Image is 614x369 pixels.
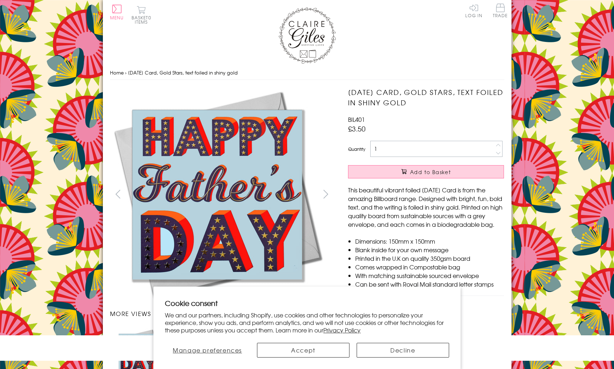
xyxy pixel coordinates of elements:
[355,254,504,263] li: Printed in the U.K on quality 350gsm board
[128,69,238,76] span: [DATE] Card, Gold Stars, text foiled in shiny gold
[348,115,365,124] span: BIL401
[355,245,504,254] li: Blank inside for your own message
[348,87,504,108] h1: [DATE] Card, Gold Stars, text foiled in shiny gold
[173,346,242,354] span: Manage preferences
[355,280,504,288] li: Can be sent with Royal Mail standard letter stamps
[110,14,124,21] span: Menu
[257,343,349,358] button: Accept
[165,343,250,358] button: Manage preferences
[348,124,366,134] span: £3.50
[355,263,504,271] li: Comes wrapped in Compostable bag
[355,237,504,245] li: Dimensions: 150mm x 150mm
[165,311,449,334] p: We and our partners, including Shopify, use cookies and other technologies to personalize your ex...
[465,4,482,18] a: Log In
[410,168,451,176] span: Add to Basket
[110,66,504,80] nav: breadcrumbs
[318,186,334,202] button: next
[279,7,336,64] img: Claire Giles Greetings Cards
[493,4,508,18] span: Trade
[110,309,334,318] h3: More views
[110,186,126,202] button: prev
[348,165,504,178] button: Add to Basket
[110,5,124,20] button: Menu
[493,4,508,19] a: Trade
[135,14,151,25] span: 0 items
[165,298,449,308] h2: Cookie consent
[334,87,549,302] img: Father's Day Card, Gold Stars, text foiled in shiny gold
[132,6,151,24] button: Basket0 items
[357,343,449,358] button: Decline
[348,186,504,229] p: This beautiful vibrant foiled [DATE] Card is from the amazing Billboard range. Designed with brig...
[110,87,325,302] img: Father's Day Card, Gold Stars, text foiled in shiny gold
[110,69,124,76] a: Home
[348,146,365,152] label: Quantity
[125,69,127,76] span: ›
[355,271,504,280] li: With matching sustainable sourced envelope
[323,326,361,334] a: Privacy Policy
